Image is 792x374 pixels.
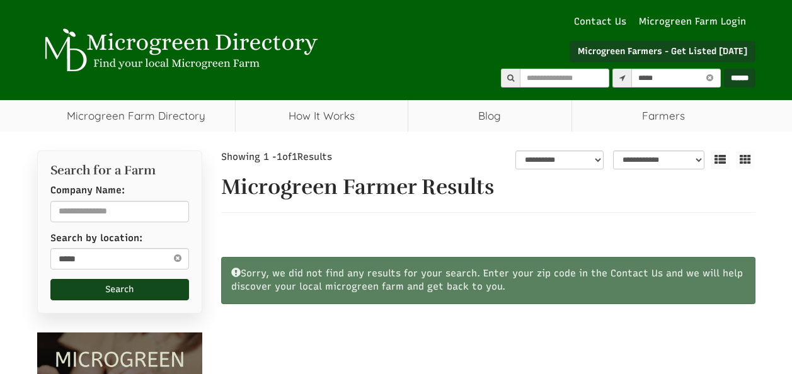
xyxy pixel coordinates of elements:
[292,151,297,162] span: 1
[572,100,755,132] span: Farmers
[37,28,321,72] img: Microgreen Directory
[221,176,755,199] h1: Microgreen Farmer Results
[277,151,282,162] span: 1
[50,164,190,178] h2: Search for a Farm
[50,232,142,245] label: Search by location:
[50,184,125,197] label: Company Name:
[515,150,604,169] select: overall_rating_filter-1
[568,15,633,28] a: Contact Us
[613,150,704,169] select: sortbox-1
[221,150,399,164] div: Showing 1 - of Results
[570,41,755,62] a: Microgreen Farmers - Get Listed [DATE]
[50,279,190,300] button: Search
[408,100,571,132] a: Blog
[37,100,236,132] a: Microgreen Farm Directory
[639,15,752,28] a: Microgreen Farm Login
[221,257,755,304] div: Sorry, we did not find any results for your search. Enter your zip code in the Contact Us and we ...
[236,100,408,132] a: How It Works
